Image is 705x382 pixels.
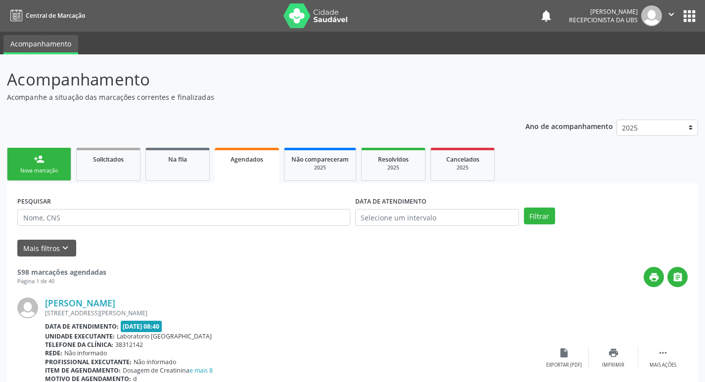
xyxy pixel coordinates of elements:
input: Selecione um intervalo [355,209,519,226]
a: [PERSON_NAME] [45,297,115,308]
span: [DATE] 08:40 [121,321,162,332]
label: DATA DE ATENDIMENTO [355,194,426,209]
button: notifications [539,9,553,23]
a: e mais 8 [189,366,213,375]
div: 2025 [438,164,487,171]
label: PESQUISAR [17,194,51,209]
span: Na fila [168,155,187,164]
i:  [666,9,677,20]
span: Laboratorio [GEOGRAPHIC_DATA] [117,332,212,340]
div: [STREET_ADDRESS][PERSON_NAME] [45,309,539,317]
input: Nome, CNS [17,209,350,226]
button:  [662,5,681,26]
a: Central de Marcação [7,7,85,24]
p: Ano de acompanhamento [525,120,613,132]
p: Acompanhamento [7,67,491,92]
button: Filtrar [524,208,555,224]
span: Solicitados [93,155,124,164]
div: Nova marcação [14,167,64,174]
span: Recepcionista da UBS [569,16,638,24]
a: Acompanhamento [3,35,78,54]
span: Não informado [134,358,176,366]
i: keyboard_arrow_down [60,243,71,254]
span: Não compareceram [291,155,349,164]
div: Exportar (PDF) [546,362,582,369]
i: insert_drive_file [559,347,569,358]
i:  [672,272,683,283]
button:  [667,267,688,287]
span: Dosagem de Creatinina [123,366,213,375]
span: 38312142 [115,340,143,349]
b: Unidade executante: [45,332,115,340]
strong: 598 marcações agendadas [17,267,106,277]
button: apps [681,7,698,25]
img: img [17,297,38,318]
p: Acompanhe a situação das marcações correntes e finalizadas [7,92,491,102]
div: Imprimir [602,362,624,369]
i: print [649,272,659,283]
span: Cancelados [446,155,479,164]
i:  [658,347,668,358]
b: Data de atendimento: [45,322,119,331]
b: Telefone da clínica: [45,340,113,349]
div: Página 1 de 40 [17,277,106,286]
div: person_add [34,154,45,165]
b: Rede: [45,349,62,357]
button: Mais filtroskeyboard_arrow_down [17,240,76,257]
i: print [608,347,619,358]
span: Agendados [231,155,263,164]
img: img [641,5,662,26]
div: Mais ações [650,362,676,369]
b: Item de agendamento: [45,366,121,375]
button: print [644,267,664,287]
span: Resolvidos [378,155,409,164]
span: Não informado [64,349,107,357]
span: Central de Marcação [26,11,85,20]
b: Profissional executante: [45,358,132,366]
div: 2025 [291,164,349,171]
div: [PERSON_NAME] [569,7,638,16]
div: 2025 [369,164,418,171]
